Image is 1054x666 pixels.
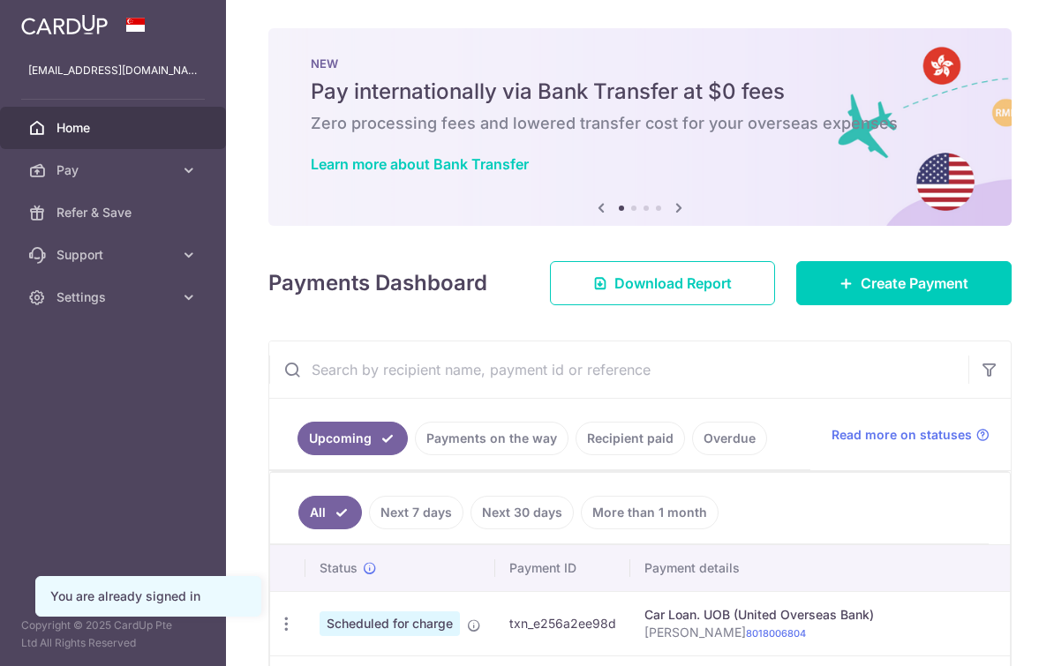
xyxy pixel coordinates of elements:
a: Download Report [550,261,775,305]
span: Support [56,246,173,264]
span: Status [320,559,358,577]
span: Refer & Save [56,204,173,221]
a: Recipient paid [576,422,685,455]
a: Payments on the way [415,422,568,455]
p: [PERSON_NAME] [644,624,1010,641]
a: Learn more about Bank Transfer [311,155,529,173]
a: Next 30 days [471,496,574,529]
span: Read more on statuses [832,426,972,444]
span: Home [56,119,173,137]
a: Upcoming [297,422,408,455]
input: Search by recipient name, payment id or reference [269,341,968,398]
span: Create Payment [861,273,968,294]
a: 8018006804 [746,627,806,640]
span: Settings [56,288,173,306]
span: Pay [56,161,173,179]
p: [EMAIL_ADDRESS][DOMAIN_NAME] [28,62,198,79]
span: Download Report [614,273,732,294]
a: All [298,496,362,529]
p: NEW [311,56,969,71]
h5: Pay internationally via Bank Transfer at $0 fees [311,78,969,106]
a: Overdue [692,422,767,455]
img: CardUp [21,14,108,35]
div: Car Loan. UOB (United Overseas Bank) [644,606,1010,624]
td: txn_e256a2ee98d [495,591,630,655]
span: Scheduled for charge [320,611,460,636]
th: Payment ID [495,545,630,591]
div: You are already signed in [50,587,246,605]
a: Create Payment [796,261,1012,305]
a: Read more on statuses [832,426,990,444]
a: More than 1 month [581,496,719,529]
h4: Payments Dashboard [268,267,487,299]
img: Bank transfer banner [268,28,1012,226]
a: Next 7 days [369,496,463,529]
th: Payment details [630,545,1024,591]
h6: Zero processing fees and lowered transfer cost for your overseas expenses [311,113,969,134]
